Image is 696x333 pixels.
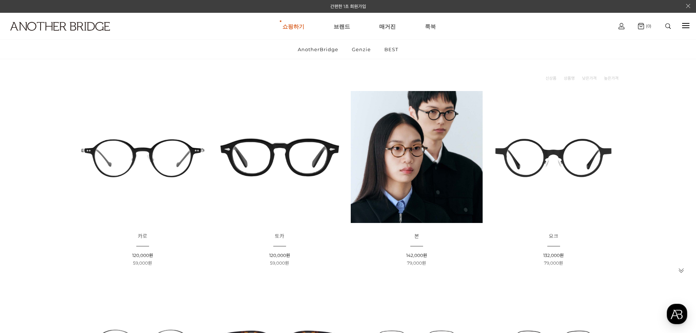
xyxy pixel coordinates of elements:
a: 낮은가격 [582,75,597,82]
a: 간편한 1초 회원가입 [330,4,366,9]
a: BEST [378,40,404,59]
span: 본 [414,233,419,239]
a: 홈 [2,232,48,250]
span: 79,000원 [544,260,563,266]
span: 142,000원 [406,253,427,258]
span: 요크 [549,233,558,239]
span: 카로 [138,233,147,239]
a: 토카 [275,234,284,239]
a: 본 [414,234,419,239]
a: (0) [638,23,651,29]
a: 요크 [549,234,558,239]
a: AnotherBridge [292,40,345,59]
img: cart [638,23,644,29]
a: 브랜드 [334,13,350,39]
span: 대화 [67,243,76,249]
span: 120,000원 [269,253,290,258]
span: 홈 [23,243,27,249]
span: 토카 [275,233,284,239]
span: 120,000원 [132,253,153,258]
img: 본 - 동그란 렌즈로 돋보이는 아세테이트 안경 이미지 [351,91,483,223]
a: 룩북 [425,13,436,39]
a: 쇼핑하기 [282,13,304,39]
a: 대화 [48,232,94,250]
a: 매거진 [379,13,396,39]
img: 토카 아세테이트 뿔테 안경 이미지 [214,91,346,223]
img: search [665,23,671,29]
span: 79,000원 [407,260,426,266]
img: 카로 - 감각적인 디자인의 패션 아이템 이미지 [77,91,209,223]
span: 설정 [113,243,122,249]
a: 높은가격 [604,75,619,82]
span: 59,000원 [270,260,289,266]
span: 132,000원 [543,253,564,258]
a: 카로 [138,234,147,239]
a: 설정 [94,232,140,250]
a: Genzie [346,40,377,59]
img: cart [619,23,624,29]
a: 상품명 [564,75,575,82]
a: 신상품 [545,75,556,82]
span: (0) [644,23,651,29]
span: 59,000원 [133,260,152,266]
img: 요크 글라스 - 트렌디한 디자인의 유니크한 안경 이미지 [488,91,620,223]
img: logo [10,22,110,31]
a: logo [4,22,108,49]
